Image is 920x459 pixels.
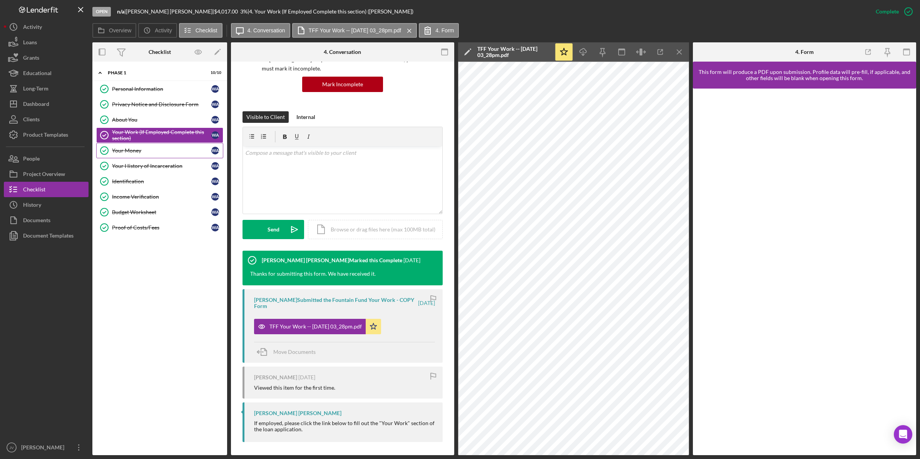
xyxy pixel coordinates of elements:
[112,194,211,200] div: Income Verification
[418,300,435,306] time: 2025-08-05 19:28
[701,96,909,447] iframe: Lenderfit form
[302,77,383,92] button: Mark Incomplete
[211,193,219,201] div: W A
[138,23,177,38] button: Activity
[96,189,223,204] a: Income VerificationWA
[108,70,202,75] div: Phase 1
[112,129,211,141] div: Your Work (If Employed Complete this section)
[117,8,124,15] b: n/a
[211,208,219,216] div: W A
[211,162,219,170] div: W A
[231,23,290,38] button: 4. Conversation
[697,69,912,81] div: This form will produce a PDF upon submission. Profile data will pre-fill, if applicable, and othe...
[293,111,319,123] button: Internal
[96,112,223,127] a: About YouWA
[211,147,219,154] div: W A
[254,319,381,334] button: TFF Your Work -- [DATE] 03_28pm.pdf
[309,27,401,34] label: TFF Your Work -- [DATE] 03_28pm.pdf
[243,270,383,285] div: Thanks for submitting this form. We have received it.
[4,440,89,455] button: JV[PERSON_NAME]
[96,220,223,235] a: Proof of Costs/FeesWA
[19,440,69,457] div: [PERSON_NAME]
[96,204,223,220] a: Budget WorksheetWA
[243,111,289,123] button: Visible to Client
[117,8,126,15] div: |
[92,7,111,17] div: Open
[435,27,454,34] label: 4. Form
[243,220,304,239] button: Send
[273,348,316,355] span: Move Documents
[254,410,341,416] div: [PERSON_NAME] [PERSON_NAME]
[96,127,223,143] a: Your Work (If Employed Complete this section)WA
[96,174,223,189] a: IdentificationWA
[112,224,211,231] div: Proof of Costs/Fees
[112,163,211,169] div: Your History of Incarceration
[112,117,211,123] div: About You
[254,374,297,380] div: [PERSON_NAME]
[254,420,435,432] div: If employed, please click the link below to fill out the "Your Work" section of the loan applicat...
[112,209,211,215] div: Budget Worksheet
[211,116,219,124] div: W A
[248,27,285,34] label: 4. Conversation
[112,147,211,154] div: Your Money
[322,77,363,92] div: Mark Incomplete
[211,131,219,139] div: W A
[126,8,214,15] div: [PERSON_NAME] [PERSON_NAME] |
[254,385,335,391] div: Viewed this item for the first time.
[214,8,240,15] div: $4,017.00
[96,143,223,158] a: Your MoneyWA
[207,70,221,75] div: 10 / 10
[246,111,285,123] div: Visible to Client
[254,342,323,362] button: Move Documents
[196,27,217,34] label: Checklist
[92,23,136,38] button: Overview
[795,49,814,55] div: 4. Form
[112,178,211,184] div: Identification
[179,23,222,38] button: Checklist
[419,23,459,38] button: 4. Form
[292,23,417,38] button: TFF Your Work -- [DATE] 03_28pm.pdf
[296,111,315,123] div: Internal
[112,86,211,92] div: Personal Information
[96,97,223,112] a: Privacy Notice and Disclosure FormWA
[298,374,315,380] time: 2025-08-05 19:20
[240,8,248,15] div: 3 %
[403,257,420,263] time: 2025-08-06 14:09
[155,27,172,34] label: Activity
[112,101,211,107] div: Privacy Notice and Disclosure Form
[109,27,131,34] label: Overview
[96,81,223,97] a: Personal InformationWA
